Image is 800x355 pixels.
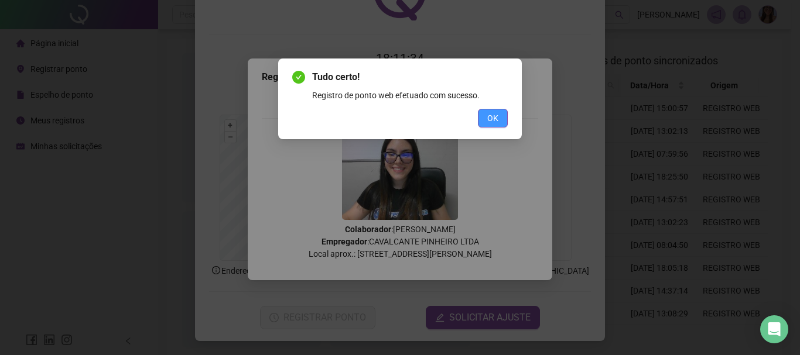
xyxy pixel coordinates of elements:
[292,71,305,84] span: check-circle
[312,89,508,102] div: Registro de ponto web efetuado com sucesso.
[487,112,498,125] span: OK
[312,70,508,84] span: Tudo certo!
[478,109,508,127] button: OK
[760,315,788,343] div: Open Intercom Messenger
